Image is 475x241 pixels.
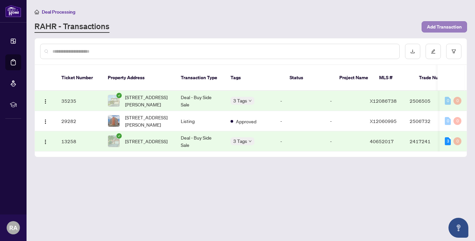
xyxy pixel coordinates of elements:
[108,95,119,106] img: thumbnail-img
[175,65,225,91] th: Transaction Type
[175,111,225,131] td: Listing
[410,49,415,54] span: download
[370,98,397,104] span: X12086738
[325,131,365,151] td: -
[325,111,365,131] td: -
[404,91,451,111] td: 2506505
[405,44,420,59] button: download
[43,99,48,104] img: Logo
[236,118,256,125] span: Approved
[325,91,365,111] td: -
[451,49,456,54] span: filter
[248,99,252,102] span: down
[102,65,175,91] th: Property Address
[370,118,397,124] span: X12060995
[34,10,39,14] span: home
[334,65,374,91] th: Project Name
[248,140,252,143] span: down
[453,117,461,125] div: 0
[453,137,461,145] div: 0
[56,91,102,111] td: 35235
[284,65,334,91] th: Status
[370,138,394,144] span: 40652017
[116,133,122,139] span: check-circle
[448,218,468,238] button: Open asap
[34,21,109,33] a: RAHR - Transactions
[404,111,451,131] td: 2506732
[42,9,75,15] span: Deal Processing
[40,95,51,106] button: Logo
[108,115,119,127] img: thumbnail-img
[56,111,102,131] td: 29282
[108,136,119,147] img: thumbnail-img
[404,131,451,151] td: 2417241
[414,65,460,91] th: Trade Number
[56,131,102,151] td: 13258
[175,131,225,151] td: Deal - Buy Side Sale
[5,5,21,17] img: logo
[225,65,284,91] th: Tags
[275,91,325,111] td: -
[275,131,325,151] td: -
[374,65,414,91] th: MLS #
[125,93,170,108] span: [STREET_ADDRESS][PERSON_NAME]
[9,223,18,232] span: RA
[125,114,170,128] span: [STREET_ADDRESS][PERSON_NAME]
[445,97,451,105] div: 0
[445,137,451,145] div: 3
[446,44,461,59] button: filter
[431,49,436,54] span: edit
[453,97,461,105] div: 0
[175,91,225,111] td: Deal - Buy Side Sale
[445,117,451,125] div: 0
[426,44,441,59] button: edit
[125,138,168,145] span: [STREET_ADDRESS]
[427,22,462,32] span: Add Transaction
[275,111,325,131] td: -
[233,137,247,145] span: 3 Tags
[422,21,467,32] button: Add Transaction
[43,119,48,124] img: Logo
[116,93,122,98] span: check-circle
[233,97,247,104] span: 3 Tags
[43,139,48,145] img: Logo
[56,65,102,91] th: Ticket Number
[40,116,51,126] button: Logo
[40,136,51,147] button: Logo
